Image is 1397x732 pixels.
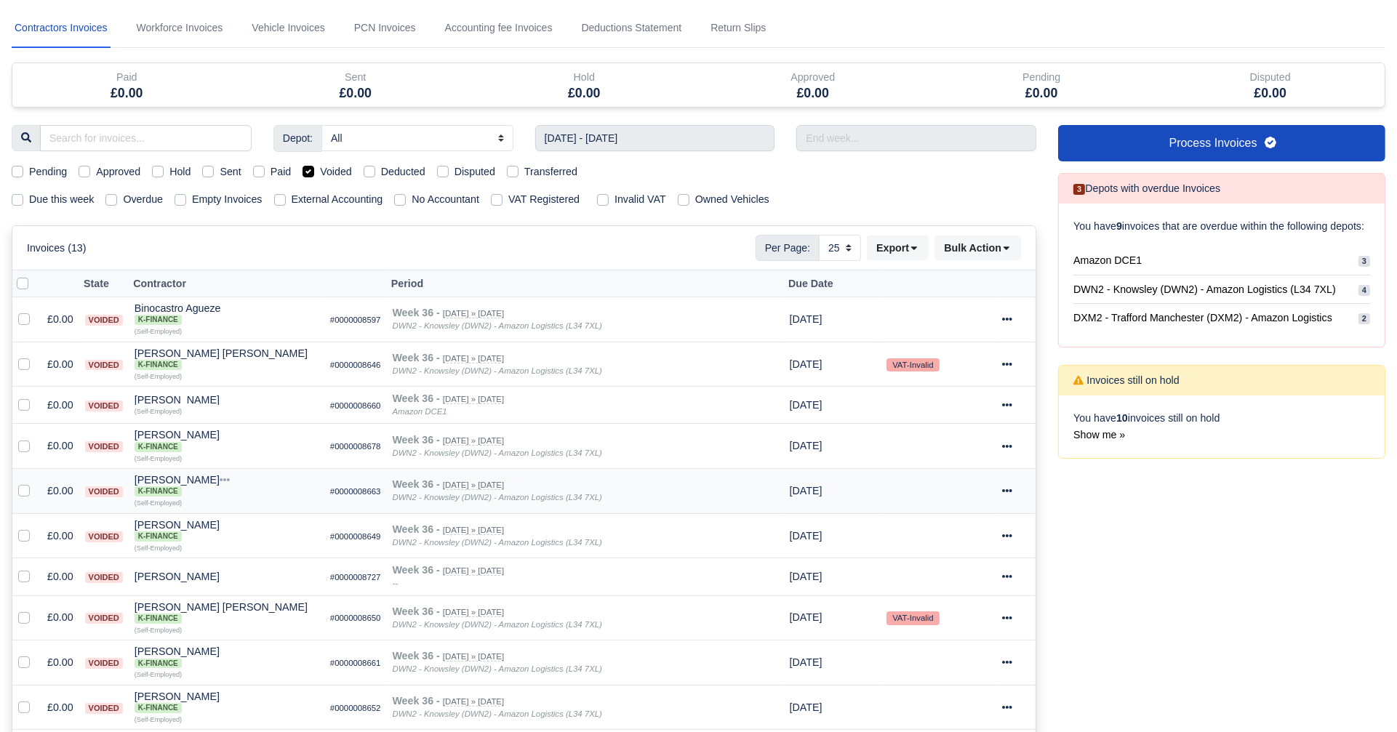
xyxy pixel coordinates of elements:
[41,558,79,595] td: £0.00
[135,671,182,678] small: (Self-Employed)
[169,164,191,180] label: Hold
[392,579,398,587] i: --
[135,627,182,634] small: (Self-Employed)
[790,313,822,325] span: 1 day from now
[330,315,381,324] small: #0000008597
[330,442,381,451] small: #0000008678
[135,328,182,335] small: (Self-Employed)
[392,393,439,404] strong: Week 36 -
[790,571,822,582] span: 1 week ago
[292,191,383,208] label: External Accounting
[442,9,556,48] a: Accounting fee Invoices
[443,354,504,363] small: [DATE] » [DATE]
[1073,304,1370,332] a: DXM2 - Trafford Manchester (DXM2) - Amazon Logistics 2
[392,650,439,661] strong: Week 36 -
[23,69,231,86] div: Paid
[392,352,439,363] strong: Week 36 -
[85,613,123,624] span: voided
[29,191,94,208] label: Due this week
[85,360,123,371] span: voided
[330,401,381,410] small: #0000008660
[135,442,182,452] span: K-Finance
[135,395,319,405] div: [PERSON_NAME]
[135,602,319,624] div: [PERSON_NAME] [PERSON_NAME] K-Finance
[938,86,1145,101] h5: £0.00
[784,270,881,297] th: Due Date
[135,408,182,415] small: (Self-Employed)
[330,614,381,622] small: #0000008650
[135,614,182,624] span: K-Finance
[392,321,601,330] i: DWN2 - Knowsley (DWN2) - Amazon Logistics (L34 7XL)
[790,485,822,496] span: 1 day from now
[135,659,182,669] span: K-Finance
[392,449,601,457] i: DWN2 - Knowsley (DWN2) - Amazon Logistics (L34 7XL)
[392,434,439,446] strong: Week 36 -
[1073,429,1125,441] a: Show me »
[790,530,822,542] span: 1 day from now
[1358,313,1370,324] span: 2
[790,656,822,668] span: 1 day from now
[392,564,439,576] strong: Week 36 -
[135,315,182,325] span: K-Finance
[443,480,504,490] small: [DATE] » [DATE]
[481,69,688,86] div: Hold
[123,191,163,208] label: Overdue
[1073,184,1085,195] span: 3
[392,606,439,617] strong: Week 36 -
[443,608,504,617] small: [DATE] » [DATE]
[330,532,381,541] small: #0000008649
[41,342,79,387] td: £0.00
[867,236,934,260] div: Export
[443,526,504,535] small: [DATE] » [DATE]
[330,361,381,369] small: #0000008646
[320,164,352,180] label: Voided
[135,360,182,370] span: K-Finance
[330,659,381,667] small: #0000008661
[1073,275,1370,305] a: DWN2 - Knowsley (DWN2) - Amazon Logistics (L34 7XL) 4
[23,86,231,101] h5: £0.00
[85,572,123,583] span: voided
[135,571,319,582] div: [PERSON_NAME]
[710,86,917,101] h5: £0.00
[85,703,123,714] span: voided
[708,9,769,48] a: Return Slips
[934,236,1021,260] div: Bulk Action
[40,125,252,151] input: Search for invoices...
[12,9,111,48] a: Contractors Invoices
[135,430,319,451] div: [PERSON_NAME] K-Finance
[790,701,822,713] span: 1 day from now
[135,544,182,552] small: (Self-Employed)
[392,407,447,416] i: Amazon DCE1
[85,401,123,411] span: voided
[867,236,929,260] button: Export
[129,270,324,297] th: Contractor
[695,191,769,208] label: Owned Vehicles
[938,69,1145,86] div: Pending
[135,455,182,462] small: (Self-Employed)
[135,430,319,451] div: [PERSON_NAME]
[29,164,67,180] label: Pending
[1059,395,1385,458] div: You have invoices still on hold
[41,297,79,342] td: £0.00
[220,164,241,180] label: Sent
[330,704,381,712] small: #0000008652
[443,697,504,707] small: [DATE] » [DATE]
[41,513,79,558] td: £0.00
[392,709,601,718] i: DWN2 - Knowsley (DWN2) - Amazon Logistics (L34 7XL)
[1358,285,1370,296] span: 4
[252,86,460,101] h5: £0.00
[79,270,129,297] th: State
[41,640,79,685] td: £0.00
[392,664,601,673] i: DWN2 - Knowsley (DWN2) - Amazon Logistics (L34 7XL)
[1073,281,1336,298] span: DWN2 - Knowsley (DWN2) - Amazon Logistics (L34 7XL)
[443,395,504,404] small: [DATE] » [DATE]
[41,469,79,514] td: £0.00
[481,86,688,101] h5: £0.00
[756,235,820,261] span: Per Page:
[710,69,917,86] div: Approved
[578,9,684,48] a: Deductions Statement
[412,191,479,208] label: No Accountant
[1073,252,1142,269] span: Amazon DCE1
[535,125,775,151] input: Start week...
[41,387,79,424] td: £0.00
